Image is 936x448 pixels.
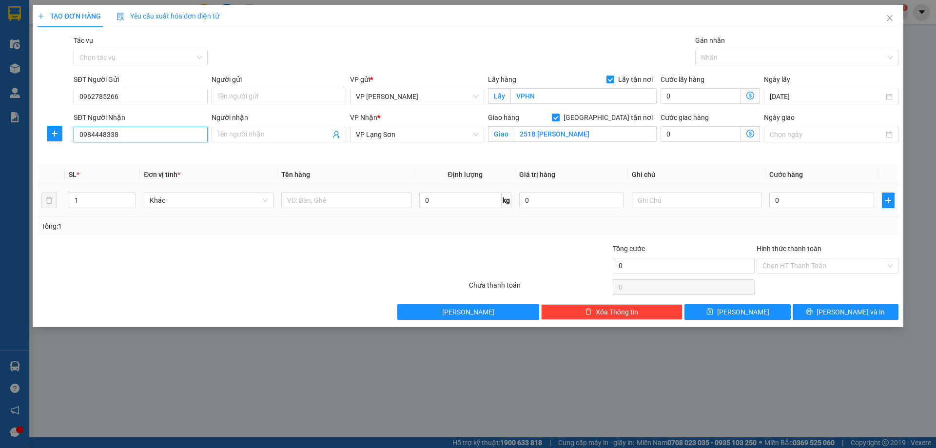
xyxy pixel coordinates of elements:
button: save[PERSON_NAME] [684,304,790,320]
span: [PERSON_NAME] và In [817,307,885,317]
span: plus [882,196,894,204]
div: SĐT Người Gửi [74,74,208,85]
input: Cước lấy hàng [661,88,741,104]
label: Hình thức thanh toán [757,245,821,253]
span: Tổng cước [613,245,645,253]
span: plus [47,130,62,137]
label: Gán nhãn [695,37,725,44]
span: Lấy hàng [488,76,516,83]
span: plus [38,13,44,19]
input: Ghi Chú [632,193,761,208]
button: Close [876,5,903,32]
label: Cước lấy hàng [661,76,704,83]
img: icon [117,13,124,20]
span: [PERSON_NAME] [442,307,494,317]
button: printer[PERSON_NAME] và In [793,304,898,320]
button: delete [41,193,57,208]
span: VP Lạng Sơn [356,127,478,142]
span: Định lượng [448,171,483,178]
span: dollar-circle [746,92,754,99]
span: user-add [332,131,340,138]
span: VP Nhận [350,114,377,121]
th: Ghi chú [628,165,765,184]
div: SĐT Người Nhận [74,112,208,123]
div: Người gửi [212,74,346,85]
button: plus [47,126,62,141]
span: save [706,308,713,316]
span: delete [585,308,592,316]
label: Ngày lấy [764,76,790,83]
span: Đơn vị tính [144,171,180,178]
button: [PERSON_NAME] [397,304,539,320]
span: Cước hàng [769,171,803,178]
input: Cước giao hàng [661,126,741,142]
div: Tổng: 1 [41,221,361,232]
span: Giao hàng [488,114,519,121]
span: VP Minh Khai [356,89,478,104]
label: Tác vụ [74,37,93,44]
label: Ngày giao [764,114,795,121]
span: printer [806,308,813,316]
span: Giá trị hàng [519,171,555,178]
span: SL [69,171,77,178]
input: Ngày giao [770,129,883,140]
span: Tên hàng [281,171,310,178]
span: Yêu cầu xuất hóa đơn điện tử [117,12,219,20]
button: deleteXóa Thông tin [541,304,683,320]
span: Lấy [488,88,510,104]
label: Cước giao hàng [661,114,709,121]
div: VP gửi [350,74,484,85]
span: close [886,14,894,22]
input: Ngày lấy [770,91,883,102]
span: Giao [488,126,514,142]
input: Lấy tận nơi [510,88,657,104]
span: Lấy tận nơi [614,74,657,85]
span: TẠO ĐƠN HÀNG [38,12,101,20]
input: VD: Bàn, Ghế [281,193,411,208]
span: Xóa Thông tin [596,307,638,317]
div: Người nhận [212,112,346,123]
button: plus [882,193,895,208]
div: Chưa thanh toán [468,280,612,297]
span: [PERSON_NAME] [717,307,769,317]
input: Giao tận nơi [514,126,657,142]
span: Khác [150,193,268,208]
span: dollar-circle [746,130,754,137]
span: [GEOGRAPHIC_DATA] tận nơi [560,112,657,123]
span: kg [502,193,511,208]
input: 0 [519,193,624,208]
